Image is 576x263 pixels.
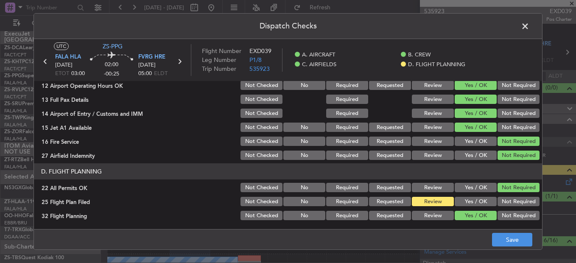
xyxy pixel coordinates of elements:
[455,183,497,192] button: Yes / OK
[455,123,497,132] button: Yes / OK
[455,197,497,206] button: Yes / OK
[498,211,540,220] button: Not Required
[408,61,465,69] span: D. FLIGHT PLANNING
[412,211,454,220] button: Review
[412,95,454,104] button: Review
[412,151,454,160] button: Review
[412,137,454,146] button: Review
[412,123,454,132] button: Review
[455,137,497,146] button: Yes / OK
[408,51,431,59] span: B. CREW
[492,233,532,246] button: Save
[412,81,454,90] button: Review
[498,95,540,104] button: Not Required
[455,95,497,104] button: Yes / OK
[498,81,540,90] button: Not Required
[498,123,540,132] button: Not Required
[455,81,497,90] button: Yes / OK
[455,211,497,220] button: Yes / OK
[498,137,540,146] button: Not Required
[455,151,497,160] button: Yes / OK
[412,183,454,192] button: Review
[498,109,540,118] button: Not Required
[34,14,542,39] header: Dispatch Checks
[498,183,540,192] button: Not Required
[412,109,454,118] button: Review
[498,197,540,206] button: Not Required
[498,151,540,160] button: Not Required
[412,197,454,206] button: Review
[455,109,497,118] button: Yes / OK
